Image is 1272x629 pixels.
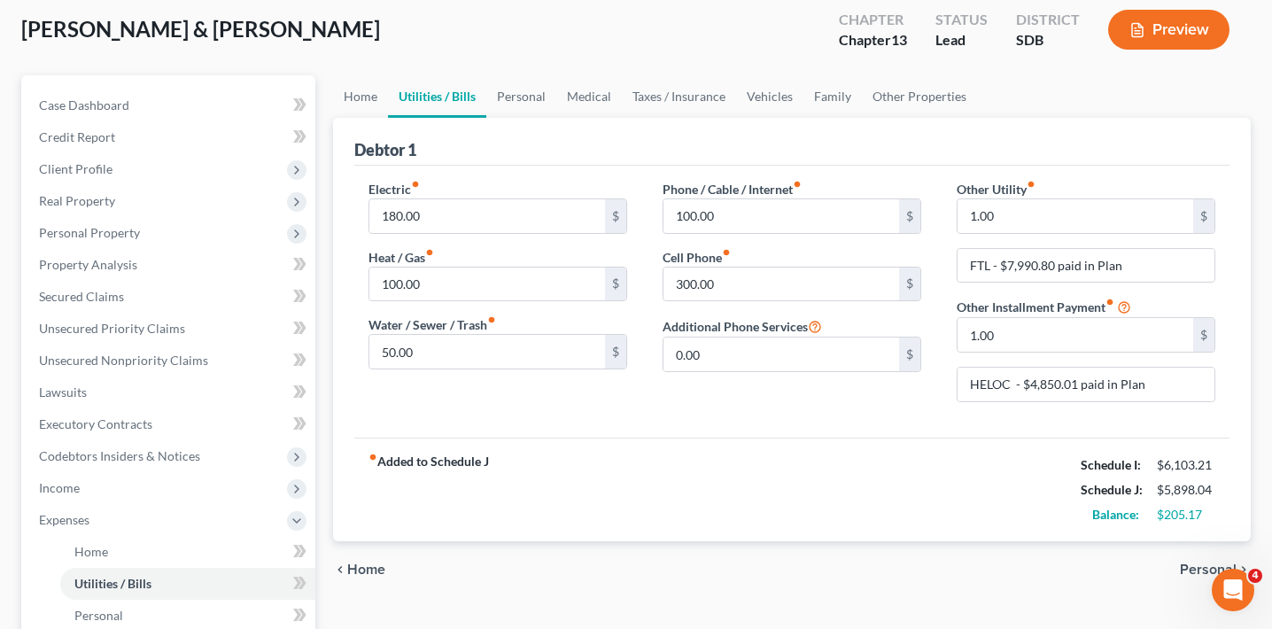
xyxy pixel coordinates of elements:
[891,31,907,48] span: 13
[803,75,862,118] a: Family
[354,139,416,160] div: Debtor 1
[958,368,1214,401] input: Specify...
[1092,507,1139,522] strong: Balance:
[1157,456,1215,474] div: $6,103.21
[39,225,140,240] span: Personal Property
[862,75,977,118] a: Other Properties
[839,10,907,30] div: Chapter
[1180,563,1237,577] span: Personal
[74,576,151,591] span: Utilities / Bills
[368,453,489,527] strong: Added to Schedule J
[39,257,137,272] span: Property Analysis
[487,315,496,324] i: fiber_manual_record
[486,75,556,118] a: Personal
[1248,569,1262,583] span: 4
[839,30,907,50] div: Chapter
[368,180,420,198] label: Electric
[1157,506,1215,524] div: $205.17
[60,568,315,600] a: Utilities / Bills
[388,75,486,118] a: Utilities / Bills
[958,318,1193,352] input: --
[1027,180,1035,189] i: fiber_manual_record
[39,353,208,368] span: Unsecured Nonpriority Claims
[1180,563,1251,577] button: Personal chevron_right
[333,563,347,577] i: chevron_left
[39,289,124,304] span: Secured Claims
[369,268,605,301] input: --
[957,180,1035,198] label: Other Utility
[1193,318,1214,352] div: $
[74,608,123,623] span: Personal
[935,30,988,50] div: Lead
[39,512,89,527] span: Expenses
[1105,298,1114,307] i: fiber_manual_record
[347,563,385,577] span: Home
[425,248,434,257] i: fiber_manual_record
[1212,569,1254,611] iframe: Intercom live chat
[74,544,108,559] span: Home
[605,199,626,233] div: $
[369,335,605,369] input: --
[21,16,380,42] span: [PERSON_NAME] & [PERSON_NAME]
[1016,10,1080,30] div: District
[39,193,115,208] span: Real Property
[25,313,315,345] a: Unsecured Priority Claims
[1108,10,1229,50] button: Preview
[899,338,920,371] div: $
[1237,563,1251,577] i: chevron_right
[39,321,185,336] span: Unsecured Priority Claims
[899,199,920,233] div: $
[39,448,200,463] span: Codebtors Insiders & Notices
[957,298,1114,316] label: Other Installment Payment
[60,536,315,568] a: Home
[333,75,388,118] a: Home
[958,249,1214,283] input: Specify...
[39,416,152,431] span: Executory Contracts
[722,248,731,257] i: fiber_manual_record
[25,377,315,408] a: Lawsuits
[368,248,434,267] label: Heat / Gas
[663,180,802,198] label: Phone / Cable / Internet
[663,315,822,337] label: Additional Phone Services
[663,199,899,233] input: --
[1081,482,1143,497] strong: Schedule J:
[1081,457,1141,472] strong: Schedule I:
[368,453,377,462] i: fiber_manual_record
[25,281,315,313] a: Secured Claims
[368,315,496,334] label: Water / Sewer / Trash
[39,129,115,144] span: Credit Report
[663,248,731,267] label: Cell Phone
[556,75,622,118] a: Medical
[369,199,605,233] input: --
[39,480,80,495] span: Income
[39,384,87,400] span: Lawsuits
[935,10,988,30] div: Status
[622,75,736,118] a: Taxes / Insurance
[1157,481,1215,499] div: $5,898.04
[793,180,802,189] i: fiber_manual_record
[736,75,803,118] a: Vehicles
[605,335,626,369] div: $
[25,121,315,153] a: Credit Report
[899,268,920,301] div: $
[25,345,315,377] a: Unsecured Nonpriority Claims
[663,268,899,301] input: --
[25,249,315,281] a: Property Analysis
[411,180,420,189] i: fiber_manual_record
[39,97,129,113] span: Case Dashboard
[663,338,899,371] input: --
[333,563,385,577] button: chevron_left Home
[958,199,1193,233] input: --
[1193,199,1214,233] div: $
[1016,30,1080,50] div: SDB
[25,408,315,440] a: Executory Contracts
[605,268,626,301] div: $
[39,161,112,176] span: Client Profile
[25,89,315,121] a: Case Dashboard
